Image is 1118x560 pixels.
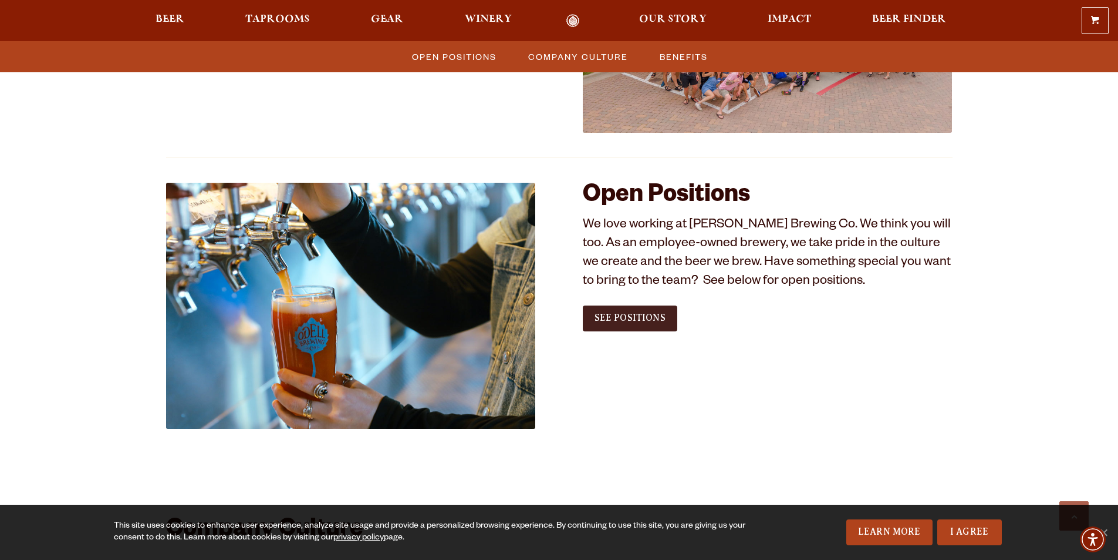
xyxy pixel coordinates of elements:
span: Company Culture [528,48,628,65]
a: I Agree [937,519,1002,545]
a: Gear [363,14,411,28]
span: Impact [768,15,811,24]
a: Our Story [631,14,714,28]
a: Scroll to top [1059,501,1089,531]
a: Open Positions [405,48,502,65]
span: Beer Finder [872,15,946,24]
a: privacy policy [333,534,384,543]
a: Benefits [653,48,714,65]
a: Impact [760,14,819,28]
span: See Positions [595,313,666,323]
span: Open Positions [412,48,496,65]
span: Benefits [660,48,708,65]
a: Odell Home [551,14,595,28]
a: Learn More [846,519,933,545]
a: Winery [457,14,519,28]
div: Accessibility Menu [1080,527,1106,552]
span: Gear [371,15,403,24]
span: Beer [156,15,184,24]
a: See Positions [583,306,677,331]
div: This site uses cookies to enhance user experience, analyze site usage and provide a personalized ... [114,521,749,544]
span: Winery [465,15,512,24]
a: Company Culture [521,48,634,65]
img: Jobs_1 [166,183,536,429]
span: Our Story [639,15,707,24]
h2: Open Positions [583,183,953,211]
a: Taprooms [238,14,318,28]
p: We love working at [PERSON_NAME] Brewing Co. We think you will too. As an employee-owned brewery,... [583,217,953,292]
a: Beer [148,14,192,28]
a: Beer Finder [864,14,954,28]
span: Taprooms [245,15,310,24]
